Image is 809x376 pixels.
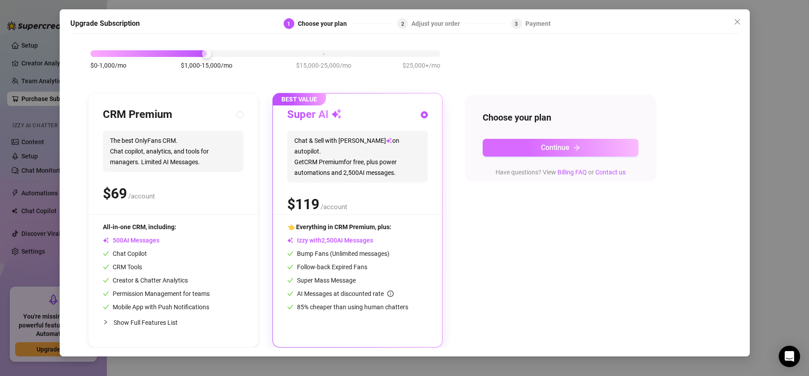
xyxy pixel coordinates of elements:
span: The best OnlyFans CRM. Chat copilot, analytics, and tools for managers. Limited AI Messages. [103,131,244,172]
div: Choose your plan [298,18,352,29]
span: arrow-right [573,144,580,151]
span: AI Messages at discounted rate [297,290,394,297]
span: check [287,264,293,270]
span: check [103,291,109,297]
div: Open Intercom Messenger [779,346,800,367]
div: Adjust your order [411,18,465,29]
span: check [287,251,293,257]
span: check [287,277,293,283]
span: Mobile App with Push Notifications [103,303,209,311]
span: $15,000-25,000/mo [296,61,351,70]
h4: Choose your plan [483,111,638,124]
span: close [734,18,741,25]
span: check [103,277,109,283]
span: check [287,304,293,310]
span: check [103,304,109,310]
span: Izzy with AI Messages [287,237,373,244]
span: /account [321,203,347,211]
span: Super Mass Message [287,277,356,284]
h5: Upgrade Subscription [70,18,140,29]
span: check [103,264,109,270]
span: /account [128,192,155,200]
span: Continue [541,143,569,152]
span: AI Messages [103,237,159,244]
span: 3 [515,21,518,27]
span: check [103,251,109,257]
span: info-circle [387,291,394,297]
h3: CRM Premium [103,108,172,122]
span: $0-1,000/mo [90,61,126,70]
a: Contact us [595,169,626,176]
span: $ [103,185,127,202]
span: Creator & Chatter Analytics [103,277,188,284]
a: Billing FAQ [557,169,587,176]
span: 85% cheaper than using human chatters [287,303,408,311]
span: $ [287,196,319,213]
span: Have questions? View or [496,169,626,176]
span: check [287,291,293,297]
span: Follow-back Expired Fans [287,263,367,271]
span: Permission Management for teams [103,290,210,297]
button: Continuearrow-right [483,139,638,157]
span: Chat Copilot [103,250,147,257]
span: Chat & Sell with [PERSON_NAME] on autopilot. Get CRM Premium for free, plus power automations and... [287,131,428,182]
span: 2 [401,21,404,27]
span: BEST VALUE [272,93,326,105]
span: 👈 Everything in CRM Premium, plus: [287,223,391,230]
span: Close [730,18,744,25]
span: $1,000-15,000/mo [181,61,232,70]
button: Close [730,15,744,29]
span: 1 [287,21,290,27]
span: CRM Tools [103,263,142,271]
span: $25,000+/mo [402,61,440,70]
span: All-in-one CRM, including: [103,223,176,230]
div: Payment [525,18,551,29]
h3: Super AI [287,108,342,122]
span: Bump Fans (Unlimited messages) [287,250,390,257]
span: collapsed [103,319,108,325]
span: Show Full Features List [114,319,178,326]
div: Show Full Features List [103,312,244,333]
